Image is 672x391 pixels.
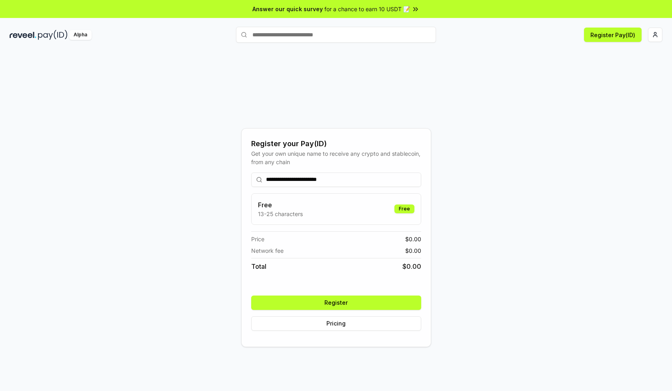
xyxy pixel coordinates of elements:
img: reveel_dark [10,30,36,40]
span: $ 0.00 [405,246,421,255]
button: Register [251,296,421,310]
span: Answer our quick survey [252,5,323,13]
span: for a chance to earn 10 USDT 📝 [324,5,410,13]
span: Network fee [251,246,284,255]
span: $ 0.00 [405,235,421,243]
button: Pricing [251,316,421,331]
div: Alpha [69,30,92,40]
span: $ 0.00 [402,262,421,271]
p: 13-25 characters [258,210,303,218]
h3: Free [258,200,303,210]
button: Register Pay(ID) [584,28,642,42]
span: Price [251,235,264,243]
div: Get your own unique name to receive any crypto and stablecoin, from any chain [251,149,421,166]
div: Register your Pay(ID) [251,138,421,149]
img: pay_id [38,30,68,40]
span: Total [251,262,266,271]
div: Free [394,204,414,213]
